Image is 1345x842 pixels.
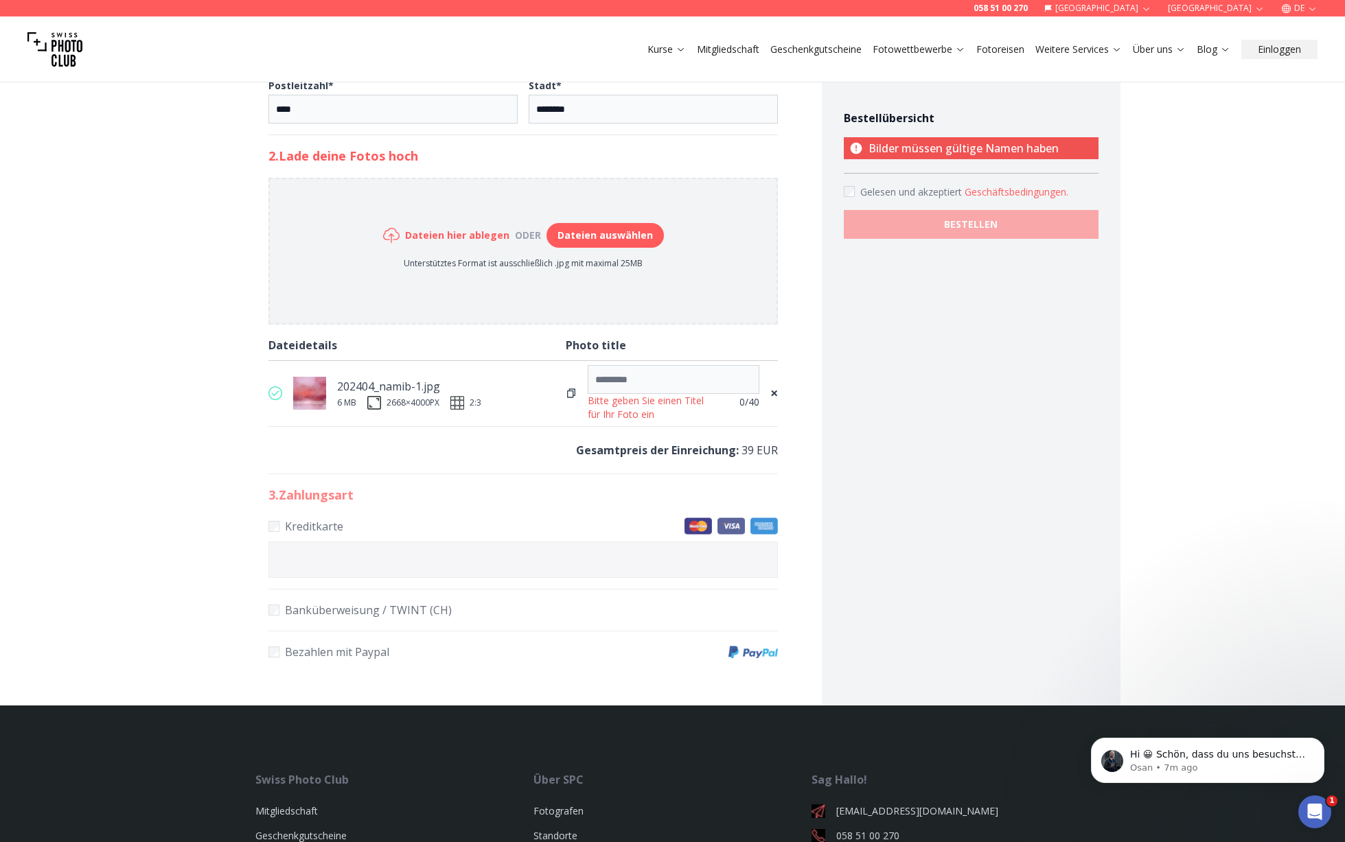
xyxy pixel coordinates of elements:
button: Einloggen [1241,40,1318,59]
div: Bitte geben Sie einen Titel für Ihr Foto ein [588,394,717,421]
button: Geschenkgutscheine [765,40,867,59]
p: Bilder müssen gültige Namen haben [844,137,1099,159]
h2: 2. Lade deine Fotos hoch [268,146,778,165]
a: Standorte [533,829,577,842]
h4: Bestellübersicht [844,110,1099,126]
b: Stadt * [529,79,562,92]
button: Accept termsGelesen und akzeptiert [965,185,1068,199]
a: [EMAIL_ADDRESS][DOMAIN_NAME] [812,804,1090,818]
div: Dateidetails [268,336,566,355]
button: Blog [1191,40,1236,59]
a: 058 51 00 270 [974,3,1028,14]
button: Fotoreisen [971,40,1030,59]
p: 39 EUR [268,441,778,460]
span: Gelesen und akzeptiert [860,185,965,198]
a: Kurse [647,43,686,56]
span: 0 /40 [739,395,759,409]
a: Geschenkgutscheine [255,829,347,842]
button: Dateien auswählen [547,223,664,248]
a: Fotowettbewerbe [873,43,965,56]
span: 2:3 [470,397,481,408]
input: Accept terms [844,186,855,197]
b: Postleitzahl * [268,79,334,92]
b: Gesamtpreis der Einreichung : [576,443,739,458]
p: Unterstütztes Format ist ausschließlich .jpg mit maximal 25MB [383,258,664,269]
button: Mitgliedschaft [691,40,765,59]
a: Blog [1197,43,1230,56]
img: valid [268,386,282,400]
div: oder [509,229,547,242]
button: BESTELLEN [844,210,1099,239]
button: Kurse [642,40,691,59]
a: Fotografen [533,804,584,817]
iframe: Intercom notifications message [1070,709,1345,805]
img: thumb [293,377,326,410]
a: Mitgliedschaft [255,804,318,817]
div: 202404_namib-1.jpg [337,377,481,396]
a: Über uns [1133,43,1186,56]
div: 2668 × 4000 PX [387,397,439,408]
iframe: Intercom live chat [1298,795,1331,828]
div: Swiss Photo Club [255,771,533,788]
b: BESTELLEN [944,218,998,231]
span: × [770,384,778,403]
div: Über SPC [533,771,812,788]
div: Photo title [566,336,778,355]
a: Weitere Services [1035,43,1122,56]
a: Mitgliedschaft [697,43,759,56]
img: Swiss photo club [27,22,82,77]
input: Stadt* [529,95,778,124]
img: ratio [450,396,464,410]
img: size [367,396,381,410]
button: Über uns [1127,40,1191,59]
h6: Dateien hier ablegen [405,229,509,242]
button: Fotowettbewerbe [867,40,971,59]
button: Weitere Services [1030,40,1127,59]
div: Sag Hallo! [812,771,1090,788]
a: Geschenkgutscheine [770,43,862,56]
div: 6 MB [337,397,356,408]
span: 1 [1326,795,1337,806]
a: Fotoreisen [976,43,1024,56]
input: Postleitzahl* [268,95,518,124]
